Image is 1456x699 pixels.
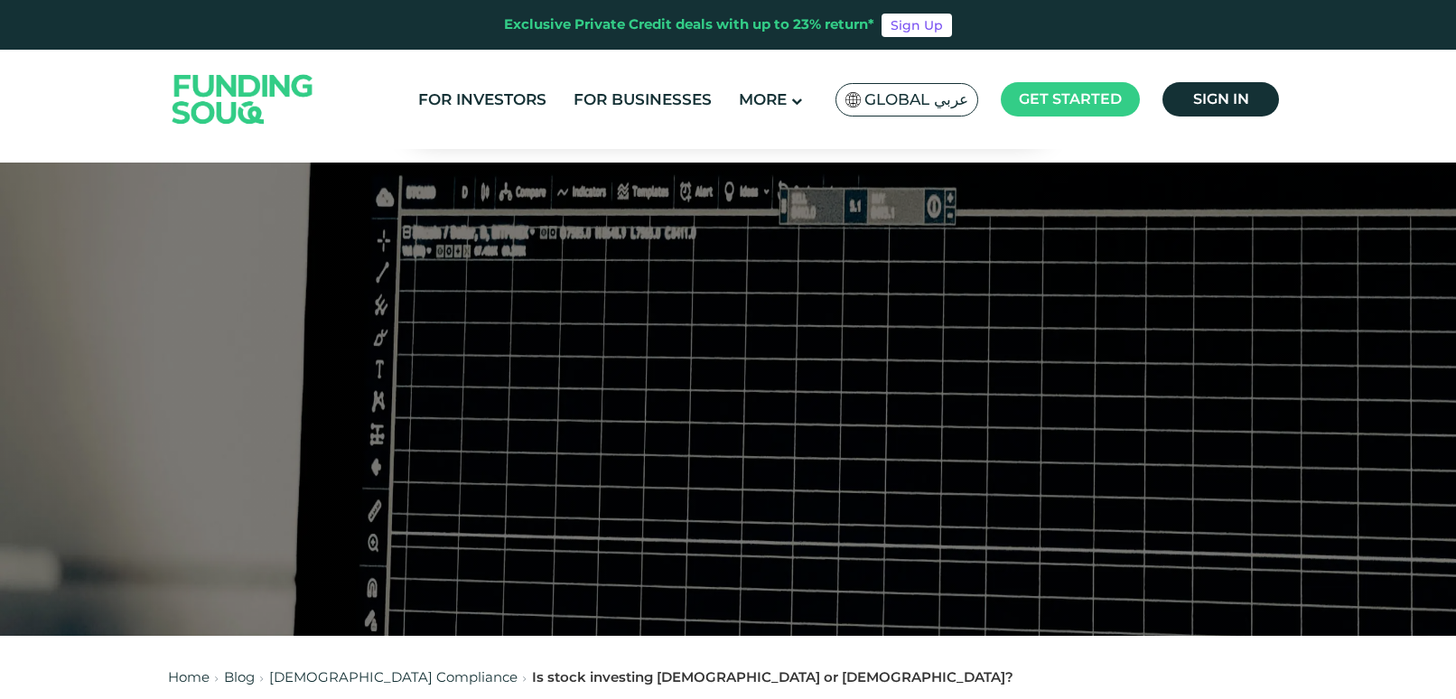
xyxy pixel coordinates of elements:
span: More [739,90,787,108]
img: Logo [154,53,331,144]
div: Exclusive Private Credit deals with up to 23% return* [504,14,874,35]
img: SA Flag [845,92,862,107]
span: Get started [1019,90,1122,107]
div: Is stock investing [DEMOGRAPHIC_DATA] or [DEMOGRAPHIC_DATA]? [532,667,1013,688]
a: Sign Up [882,14,952,37]
span: Sign in [1193,90,1249,107]
a: [DEMOGRAPHIC_DATA] Compliance [269,668,518,685]
span: Global عربي [864,89,968,110]
a: Sign in [1162,82,1279,116]
a: For Businesses [569,85,716,115]
a: Blog [224,668,255,685]
a: For Investors [414,85,551,115]
a: Home [168,668,210,685]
